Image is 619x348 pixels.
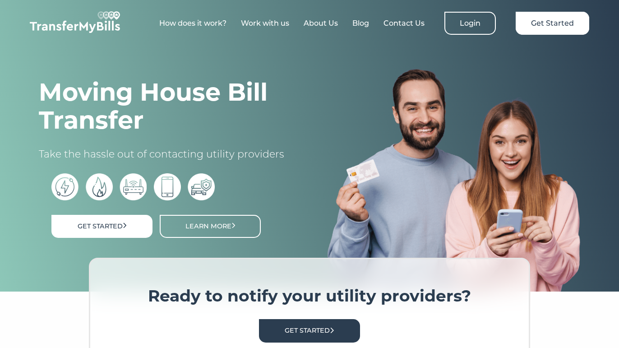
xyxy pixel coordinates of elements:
img: TransferMyBills.com - Helping ease the stress of moving [30,11,120,33]
a: Learn More [160,215,261,238]
a: Get Started [51,215,152,238]
a: About Us [304,19,338,28]
a: Work with us [241,19,289,28]
a: Blog [352,19,369,28]
img: broadband icon [120,173,147,200]
h3: Ready to notify your utility providers? [117,286,502,306]
a: Contact Us [383,19,425,28]
p: Take the hassle out of contacting utility providers [39,148,291,161]
img: phone bill icon [154,173,181,200]
img: car insurance icon [188,173,215,200]
img: electric bills icon [51,173,79,200]
a: Get Started [516,12,589,35]
img: image%203.png [328,68,580,292]
h1: Moving House Bill Transfer [39,78,291,134]
img: gas bills icon [86,173,113,200]
a: Get Started [259,319,360,342]
a: How does it work? [159,19,226,28]
a: Login [444,12,496,35]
